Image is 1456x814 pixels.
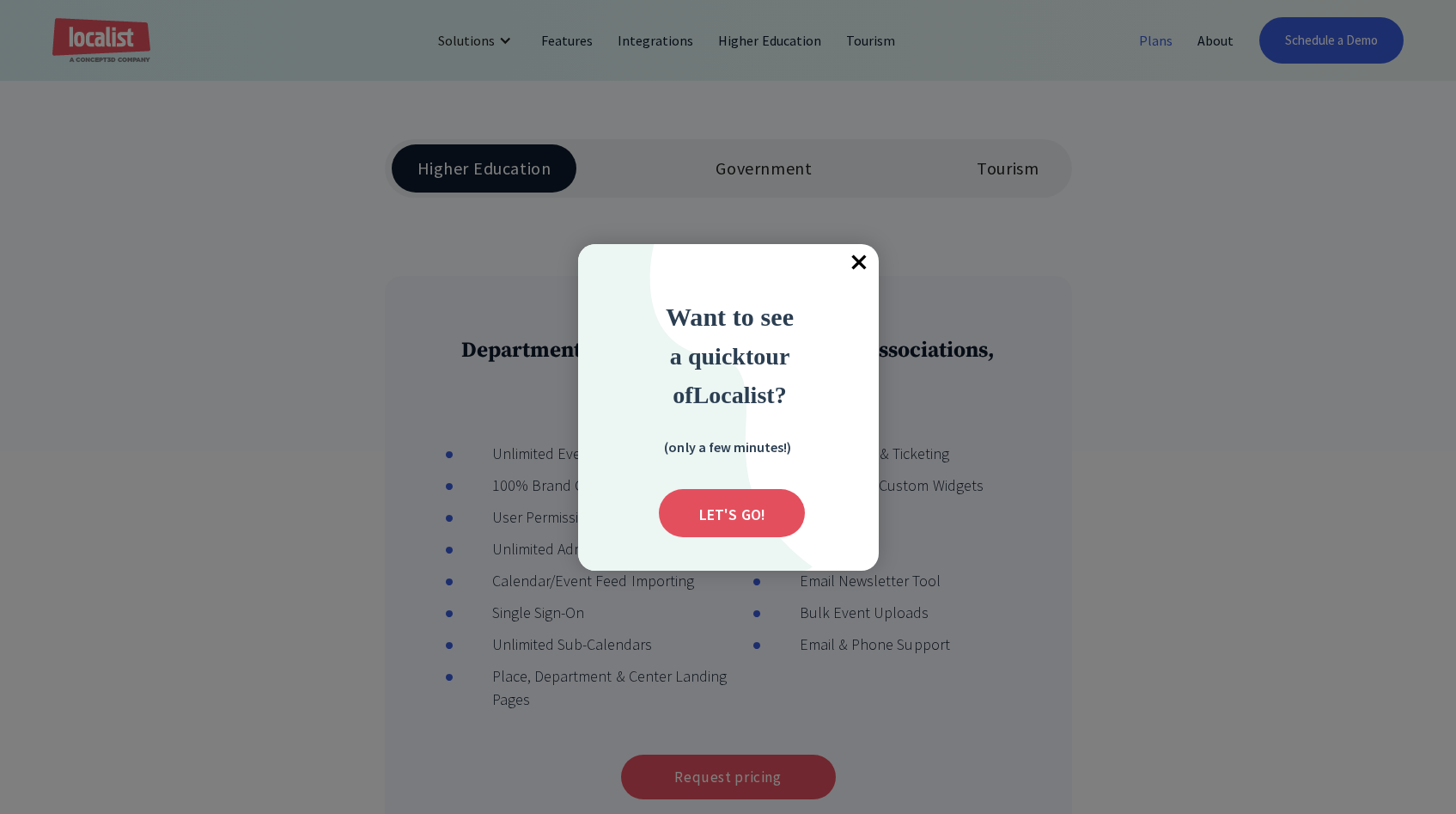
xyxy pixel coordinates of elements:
[664,438,791,456] strong: (only a few minutes!)
[693,382,787,408] strong: Localist?
[670,343,746,370] span: a quick
[841,244,879,282] span: ×
[666,303,794,331] strong: Want to see
[673,343,789,408] strong: ur of
[618,297,842,413] div: Want to see a quick tour of Localist?
[642,436,813,457] div: (only a few minutes!)
[746,343,765,370] strong: to
[659,489,805,537] div: Submit
[841,244,879,282] div: Close popup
